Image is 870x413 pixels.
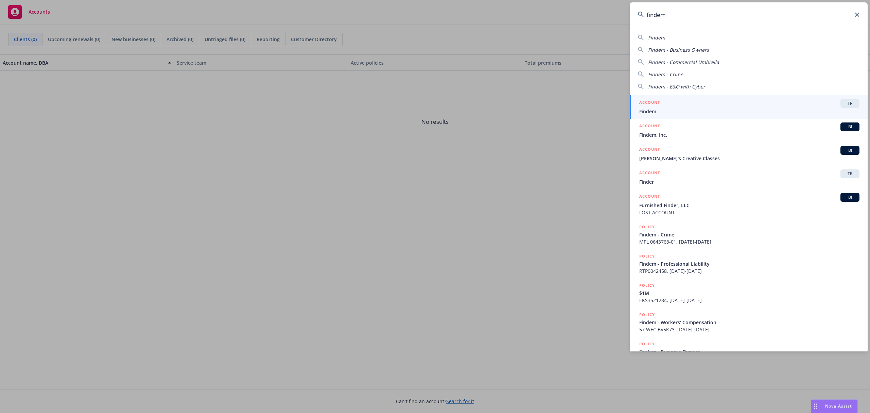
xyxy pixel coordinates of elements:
span: MPL 0643763-01, [DATE]-[DATE] [639,238,859,245]
button: Nova Assist [811,399,858,413]
span: LOST ACCOUNT [639,209,859,216]
input: Search... [630,2,868,27]
h5: POLICY [639,311,655,318]
span: 57 WEC BV5K73, [DATE]-[DATE] [639,326,859,333]
span: RTP0042458, [DATE]-[DATE] [639,267,859,275]
a: POLICYFindem - Professional LiabilityRTP0042458, [DATE]-[DATE] [630,249,868,278]
h5: ACCOUNT [639,193,660,201]
span: TR [843,171,857,177]
span: Findem - Commercial Umbrella [648,59,719,65]
span: Finder [639,178,859,185]
span: Findem - Professional Liability [639,260,859,267]
a: ACCOUNTTRFindem [630,95,868,119]
div: Drag to move [811,400,820,413]
h5: ACCOUNT [639,169,660,178]
span: Findem - E&O with Cyber [648,83,705,90]
a: ACCOUNTBI[PERSON_NAME]'s Creative Classes [630,142,868,166]
a: POLICYFindem - CrimeMPL 0643763-01, [DATE]-[DATE] [630,220,868,249]
span: Findem - Crime [639,231,859,238]
h5: ACCOUNT [639,99,660,107]
h5: POLICY [639,253,655,260]
h5: ACCOUNT [639,122,660,131]
span: BI [843,124,857,130]
span: Findem - Business Owners [648,47,709,53]
span: Nova Assist [825,403,852,409]
span: Furnished Finder, LLC [639,202,859,209]
a: ACCOUNTTRFinder [630,166,868,189]
h5: POLICY [639,341,655,347]
a: ACCOUNTBIFurnished Finder, LLCLOST ACCOUNT [630,189,868,220]
a: ACCOUNTBIFindem, Inc. [630,119,868,142]
span: Findem - Business Owners [639,348,859,355]
span: TR [843,100,857,106]
span: Findem - Workers' Compensation [639,319,859,326]
span: Findem [648,34,665,41]
h5: POLICY [639,224,655,230]
span: Findem [639,108,859,115]
span: BI [843,194,857,200]
span: $1M [639,290,859,297]
span: BI [843,147,857,153]
a: POLICY$1MEKS3521284, [DATE]-[DATE] [630,278,868,308]
span: Findem - Crime [648,71,683,78]
span: EKS3521284, [DATE]-[DATE] [639,297,859,304]
a: POLICYFindem - Workers' Compensation57 WEC BV5K73, [DATE]-[DATE] [630,308,868,337]
span: [PERSON_NAME]'s Creative Classes [639,155,859,162]
h5: POLICY [639,282,655,289]
h5: ACCOUNT [639,146,660,154]
span: Findem, Inc. [639,131,859,138]
a: POLICYFindem - Business Owners [630,337,868,366]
